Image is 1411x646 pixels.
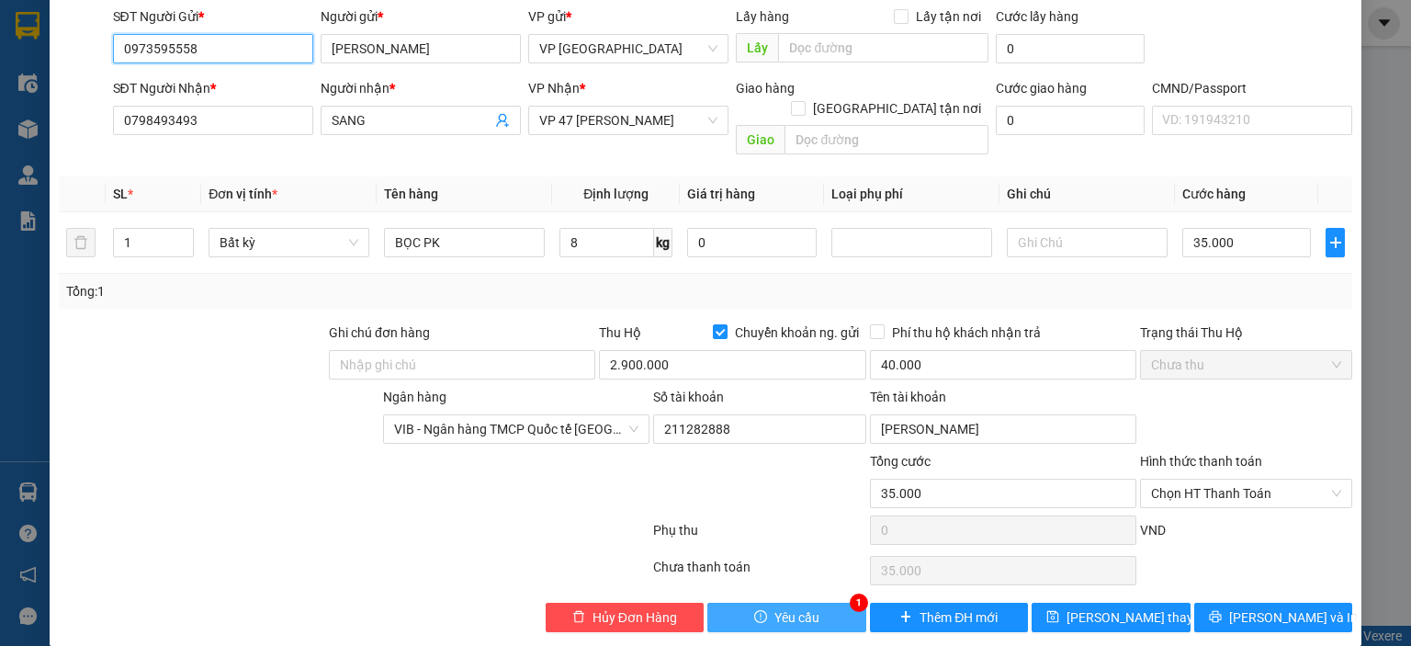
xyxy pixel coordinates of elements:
span: exclamation-circle [754,610,767,625]
span: VP Nhận [528,81,580,96]
input: Dọc đường [778,33,988,62]
span: Lấy [736,33,778,62]
span: Lấy tận nơi [909,6,988,27]
label: Cước giao hàng [996,81,1087,96]
span: Yêu cầu [774,607,819,628]
span: kg [654,228,672,257]
span: delete [572,610,585,625]
button: plus [1326,228,1345,257]
button: delete [66,228,96,257]
span: Chuyển khoản ng. gửi [728,323,866,343]
input: VD: Bàn, Ghế [384,228,545,257]
input: Tên tài khoản [870,414,1136,444]
label: Hình thức thanh toán [1140,454,1262,469]
span: plus [899,610,912,625]
span: plus [1326,235,1344,250]
span: VIB - Ngân hàng TMCP Quốc tế Việt Nam [394,415,638,443]
div: Phụ thu [651,520,867,552]
span: Tên hàng [384,187,438,201]
span: Đơn vị tính [209,187,277,201]
span: up [178,232,189,243]
span: down [178,244,189,255]
div: VP gửi [528,6,728,27]
label: Cước lấy hàng [996,9,1078,24]
button: printer[PERSON_NAME] và In [1194,603,1353,632]
span: Chọn HT Thanh Toán [1151,480,1341,507]
button: deleteHủy Đơn Hàng [546,603,705,632]
div: Trạng thái Thu Hộ [1140,323,1352,343]
input: Dọc đường [785,125,988,154]
span: Giá trị hàng [687,187,755,201]
input: Ghi chú đơn hàng [329,350,595,380]
span: Giao [736,125,785,154]
span: Phí thu hộ khách nhận trả [885,323,1048,343]
input: Cước giao hàng [996,106,1145,135]
span: Chưa thu [1151,351,1341,379]
div: Người nhận [321,78,521,98]
div: SĐT Người Gửi [113,6,313,27]
span: printer [1209,610,1222,625]
div: Tổng: 1 [66,281,546,301]
th: Loại phụ phí [824,176,999,212]
span: Định lượng [583,187,649,201]
span: Thu Hộ [599,325,641,340]
div: Người gửi [321,6,521,27]
label: Ngân hàng [383,390,446,404]
span: Cước hàng [1182,187,1246,201]
span: [PERSON_NAME] và In [1229,607,1358,628]
th: Ghi chú [999,176,1175,212]
span: [GEOGRAPHIC_DATA] tận nơi [806,98,988,119]
span: Tổng cước [870,454,931,469]
div: CMND/Passport [1152,78,1352,98]
label: Ghi chú đơn hàng [329,325,430,340]
span: Decrease Value [173,243,193,256]
span: VP 47 Trần Khát Chân [539,107,717,134]
span: user-add [495,113,510,128]
input: Ghi Chú [1007,228,1168,257]
span: SL [113,187,128,201]
span: close-circle [1331,488,1342,499]
input: Số tài khoản [653,414,865,444]
span: Thêm ĐH mới [920,607,998,628]
span: Hủy Đơn Hàng [593,607,677,628]
button: plusThêm ĐH mới [870,603,1029,632]
span: save [1046,610,1059,625]
label: Số tài khoản [653,390,724,404]
span: VND [1140,523,1166,538]
button: save[PERSON_NAME] thay đổi [1032,603,1191,632]
div: SĐT Người Nhận [113,78,313,98]
span: VP Vĩnh Yên [539,35,717,62]
input: Cước lấy hàng [996,34,1145,63]
span: Increase Value [173,229,193,243]
span: Bất kỳ [220,229,358,256]
span: Giao hàng [736,81,795,96]
span: [PERSON_NAME] thay đổi [1067,607,1213,628]
button: exclamation-circleYêu cầu [707,603,866,632]
div: 1 [850,594,868,612]
label: Tên tài khoản [870,390,946,404]
div: Chưa thanh toán [651,557,867,589]
span: Lấy hàng [736,9,789,24]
